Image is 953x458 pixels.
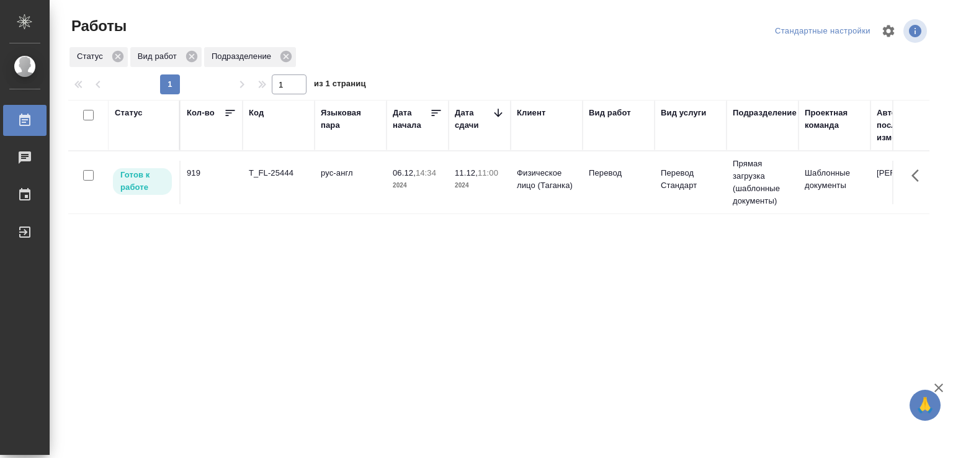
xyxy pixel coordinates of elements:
p: Подразделение [212,50,275,63]
div: Подразделение [204,47,296,67]
button: 🙏 [910,390,941,421]
div: Вид работ [130,47,202,67]
p: 06.12, [393,168,416,177]
span: Работы [68,16,127,36]
p: Перевод [589,167,648,179]
div: split button [772,22,874,41]
div: Кол-во [187,107,215,119]
p: Статус [77,50,107,63]
div: Клиент [517,107,545,119]
p: 11.12, [455,168,478,177]
td: 919 [181,161,243,204]
div: Вид работ [589,107,631,119]
span: Посмотреть информацию [903,19,929,43]
div: Вид услуги [661,107,707,119]
p: 11:00 [478,168,498,177]
td: Шаблонные документы [799,161,870,204]
div: Языковая пара [321,107,380,132]
span: 🙏 [915,392,936,418]
p: 2024 [393,179,442,192]
td: [PERSON_NAME] [870,161,942,204]
div: Проектная команда [805,107,864,132]
p: Физическое лицо (Таганка) [517,167,576,192]
div: T_FL-25444 [249,167,308,179]
div: Автор последнего изменения [877,107,936,144]
td: Прямая загрузка (шаблонные документы) [727,151,799,213]
p: Вид работ [138,50,181,63]
td: рус-англ [315,161,387,204]
p: 2024 [455,179,504,192]
div: Исполнитель может приступить к работе [112,167,173,196]
div: Дата начала [393,107,430,132]
span: Настроить таблицу [874,16,903,46]
div: Дата сдачи [455,107,492,132]
div: Подразделение [733,107,797,119]
button: Здесь прячутся важные кнопки [904,161,934,191]
p: 14:34 [416,168,436,177]
div: Статус [115,107,143,119]
div: Статус [69,47,128,67]
div: Код [249,107,264,119]
p: Перевод Стандарт [661,167,720,192]
p: Готов к работе [120,169,164,194]
span: из 1 страниц [314,76,366,94]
